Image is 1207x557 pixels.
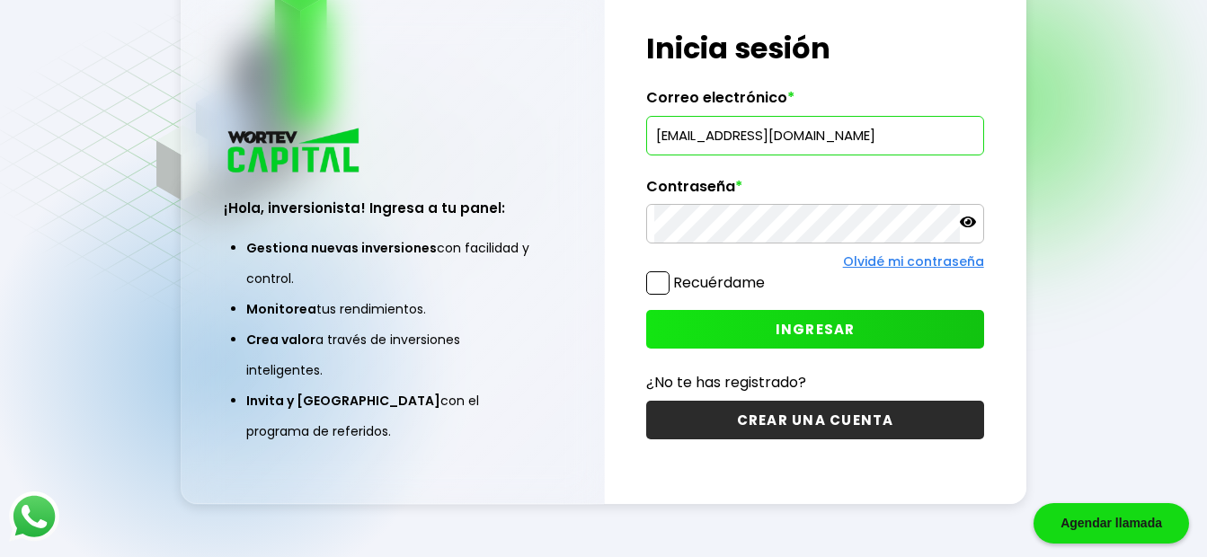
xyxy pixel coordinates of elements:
span: Invita y [GEOGRAPHIC_DATA] [246,392,440,410]
label: Contraseña [646,178,983,205]
li: con el programa de referidos. [246,385,538,446]
label: Recuérdame [673,272,765,293]
li: a través de inversiones inteligentes. [246,324,538,385]
a: ¿No te has registrado?CREAR UNA CUENTA [646,371,983,439]
span: INGRESAR [776,320,856,339]
img: logos_whatsapp-icon.242b2217.svg [9,491,59,542]
h3: ¡Hola, inversionista! Ingresa a tu panel: [224,198,561,218]
p: ¿No te has registrado? [646,371,983,393]
label: Correo electrónico [646,89,983,116]
li: tus rendimientos. [246,294,538,324]
input: hola@wortev.capital [654,117,975,155]
button: CREAR UNA CUENTA [646,401,983,439]
img: logo_wortev_capital [224,126,366,179]
span: Gestiona nuevas inversiones [246,239,437,257]
button: INGRESAR [646,310,983,349]
span: Monitorea [246,300,316,318]
div: Agendar llamada [1034,503,1189,544]
h1: Inicia sesión [646,27,983,70]
span: Crea valor [246,331,315,349]
a: Olvidé mi contraseña [843,252,984,270]
li: con facilidad y control. [246,233,538,294]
